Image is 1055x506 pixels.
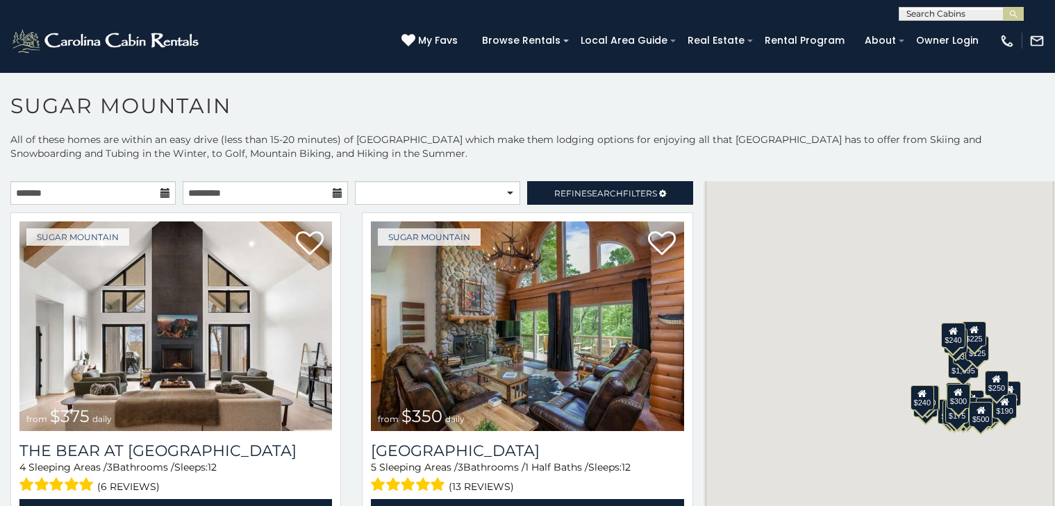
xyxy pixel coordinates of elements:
[527,181,692,205] a: RefineSearchFilters
[858,30,903,51] a: About
[952,400,975,425] div: $350
[969,402,992,427] div: $500
[26,228,129,246] a: Sugar Mountain
[525,461,588,473] span: 1 Half Baths /
[208,461,217,473] span: 12
[378,414,399,424] span: from
[296,230,324,259] a: Add to favorites
[960,390,983,415] div: $200
[50,406,90,426] span: $375
[574,30,674,51] a: Local Area Guide
[19,221,332,431] a: from $375 daily
[948,353,979,378] div: $1,095
[962,321,986,346] div: $225
[758,30,852,51] a: Rental Program
[26,414,47,424] span: from
[1029,33,1045,49] img: mail-regular-white.png
[371,441,683,460] h3: Grouse Moor Lodge
[944,328,967,353] div: $170
[947,383,970,408] div: $300
[401,33,461,49] a: My Favs
[107,461,113,473] span: 3
[475,30,567,51] a: Browse Rentals
[942,399,966,424] div: $155
[947,382,970,407] div: $265
[952,339,976,364] div: $350
[984,370,1008,395] div: $250
[418,33,458,48] span: My Favs
[913,391,937,416] div: $355
[92,414,112,424] span: daily
[648,230,676,259] a: Add to favorites
[681,30,751,51] a: Real Estate
[371,221,683,431] img: 1714398141_thumbnail.jpeg
[997,381,1021,406] div: $155
[19,441,332,460] a: The Bear At [GEOGRAPHIC_DATA]
[992,393,1016,418] div: $190
[965,336,989,361] div: $125
[449,478,514,496] span: (13 reviews)
[976,398,999,423] div: $195
[445,414,465,424] span: daily
[458,461,463,473] span: 3
[19,461,26,473] span: 4
[378,228,481,246] a: Sugar Mountain
[941,323,965,348] div: $240
[587,188,623,199] span: Search
[909,30,986,51] a: Owner Login
[19,460,332,496] div: Sleeping Areas / Bathrooms / Sleeps:
[946,382,970,407] div: $190
[10,27,203,55] img: White-1-2.png
[371,221,683,431] a: from $350 daily
[371,461,376,473] span: 5
[999,33,1015,49] img: phone-regular-white.png
[97,478,160,496] span: (6 reviews)
[622,461,631,473] span: 12
[371,460,683,496] div: Sleeping Areas / Bathrooms / Sleeps:
[19,221,332,431] img: 1714387646_thumbnail.jpeg
[371,441,683,460] a: [GEOGRAPHIC_DATA]
[980,397,1004,422] div: $345
[401,406,442,426] span: $350
[19,441,332,460] h3: The Bear At Sugar Mountain
[910,385,933,410] div: $240
[554,188,657,199] span: Refine Filters
[945,398,969,423] div: $175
